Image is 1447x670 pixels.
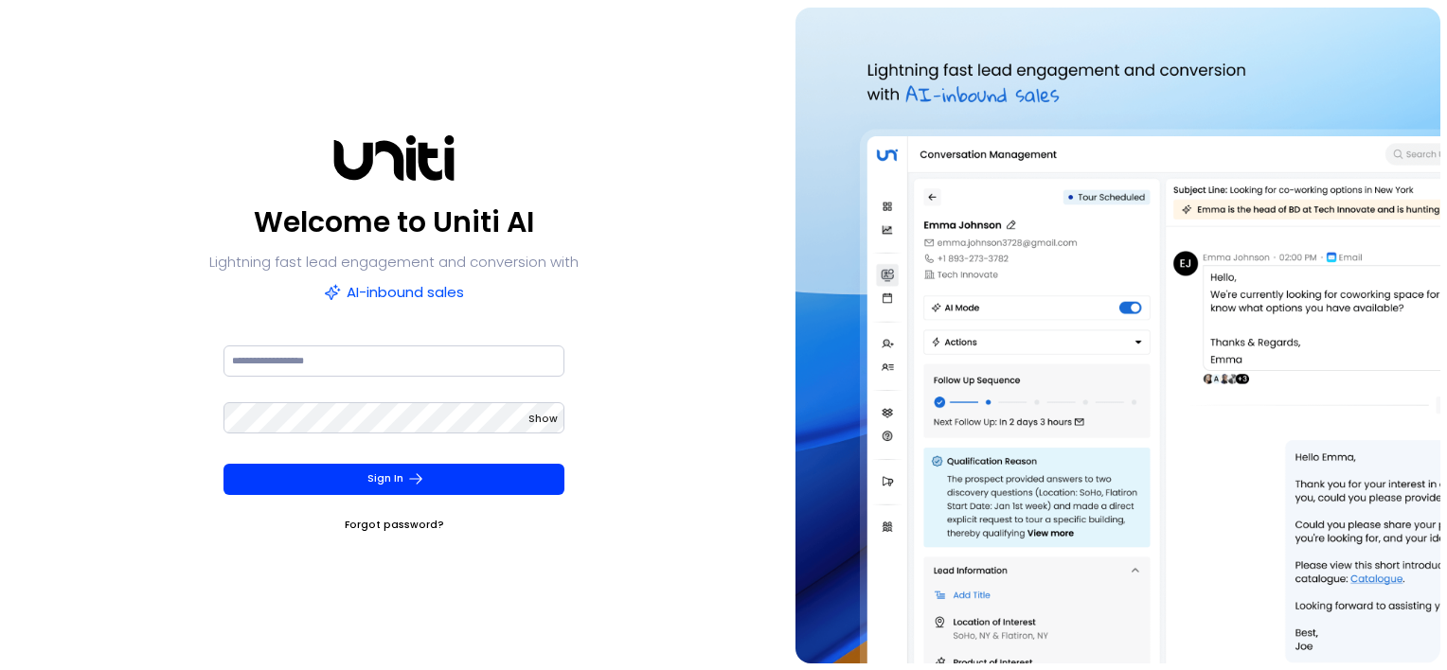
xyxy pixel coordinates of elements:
[324,279,464,306] p: AI-inbound sales
[795,8,1440,663] img: auth-hero.png
[345,516,444,535] a: Forgot password?
[223,464,564,495] button: Sign In
[528,410,558,429] button: Show
[254,200,534,245] p: Welcome to Uniti AI
[209,249,579,275] p: Lightning fast lead engagement and conversion with
[528,412,558,426] span: Show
